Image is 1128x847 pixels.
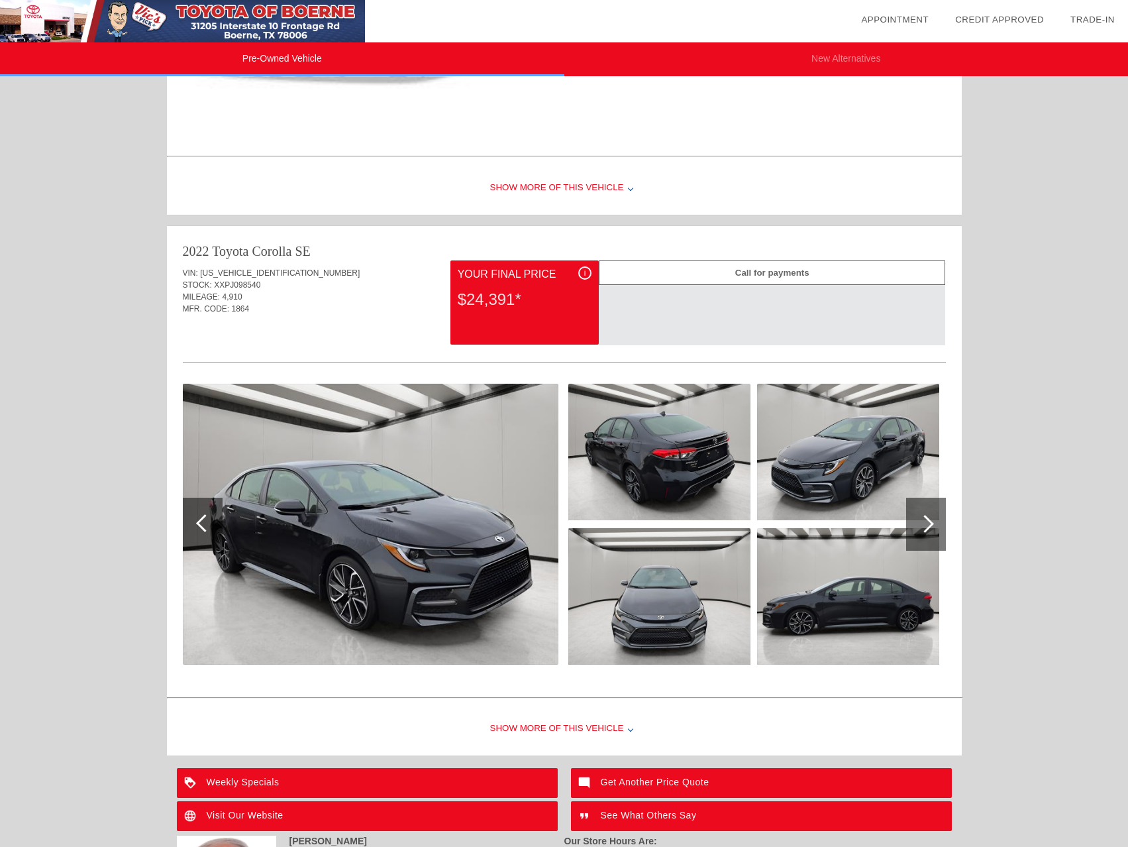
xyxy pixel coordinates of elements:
a: Get Another Price Quote [571,768,952,798]
span: MFR. CODE: [183,304,230,313]
span: [US_VEHICLE_IDENTIFICATION_NUMBER] [200,268,360,278]
img: ic_loyalty_white_24dp_2x.png [177,768,207,798]
div: Your Final Price [458,266,591,282]
a: See What Others Say [571,801,952,831]
div: i [578,266,591,280]
span: STOCK: [183,280,212,290]
div: $24,391* [458,282,591,317]
div: Show More of this Vehicle [167,703,962,756]
a: Weekly Specials [177,768,558,798]
div: SE [295,242,310,260]
a: Trade-In [1070,15,1115,25]
div: Call for payments [599,260,945,285]
img: ic_language_white_24dp_2x.png [177,801,207,831]
span: 1864 [232,304,250,313]
span: XXPJ098540 [214,280,260,290]
span: VIN: [183,268,198,278]
img: ic_mode_comment_white_24dp_2x.png [571,768,601,798]
img: 5.jpg [757,528,939,665]
a: Appointment [861,15,929,25]
strong: [PERSON_NAME] [289,836,367,846]
img: 2.jpg [568,384,750,520]
span: 4,910 [223,292,242,302]
a: Credit Approved [955,15,1044,25]
div: Show More of this Vehicle [167,162,962,215]
strong: Our Store Hours Are: [564,836,657,846]
div: Quoted on [DATE] 2:20:37 PM [183,323,946,344]
div: 2022 Toyota Corolla [183,242,292,260]
img: 1.jpg [183,384,558,665]
a: Visit Our Website [177,801,558,831]
img: ic_format_quote_white_24dp_2x.png [571,801,601,831]
span: MILEAGE: [183,292,221,302]
img: 4.jpg [757,384,939,520]
img: 3.jpg [568,528,750,665]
